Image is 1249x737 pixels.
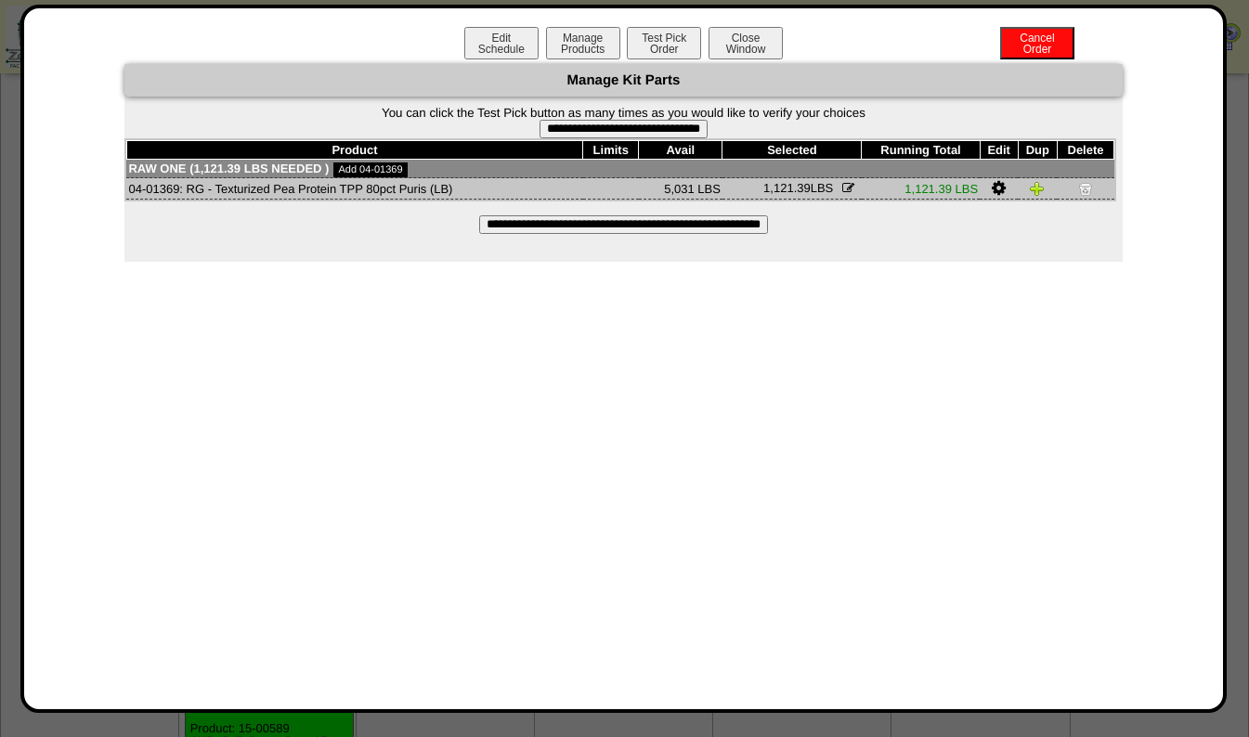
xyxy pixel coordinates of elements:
[1030,181,1045,196] img: Duplicate Item
[862,178,980,200] td: 1,121.39 LBS
[707,42,785,56] a: CloseWindow
[709,27,783,59] button: CloseWindow
[124,64,1123,97] div: Manage Kit Parts
[126,178,582,200] td: 04-01369: RG - Texturized Pea Protein TPP 80pct Puris (LB)
[1018,141,1057,160] th: Dup
[126,160,1113,178] td: Raw One (1,121.39 LBS needed )
[980,141,1018,160] th: Edit
[124,106,1123,138] form: You can click the Test Pick button as many times as you would like to verify your choices
[583,141,639,160] th: Limits
[722,141,862,160] th: Selected
[763,181,811,195] span: 1,121.39
[464,27,539,59] button: EditSchedule
[126,141,582,160] th: Product
[862,141,980,160] th: Running Total
[1000,27,1074,59] button: CancelOrder
[627,27,701,59] button: Test PickOrder
[333,162,407,177] a: Add 04-01369
[763,181,833,195] span: LBS
[639,141,722,160] th: Avail
[546,27,620,59] button: ManageProducts
[1057,141,1113,160] th: Delete
[1078,181,1093,196] img: Delete Item
[639,178,722,200] td: 5,031 LBS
